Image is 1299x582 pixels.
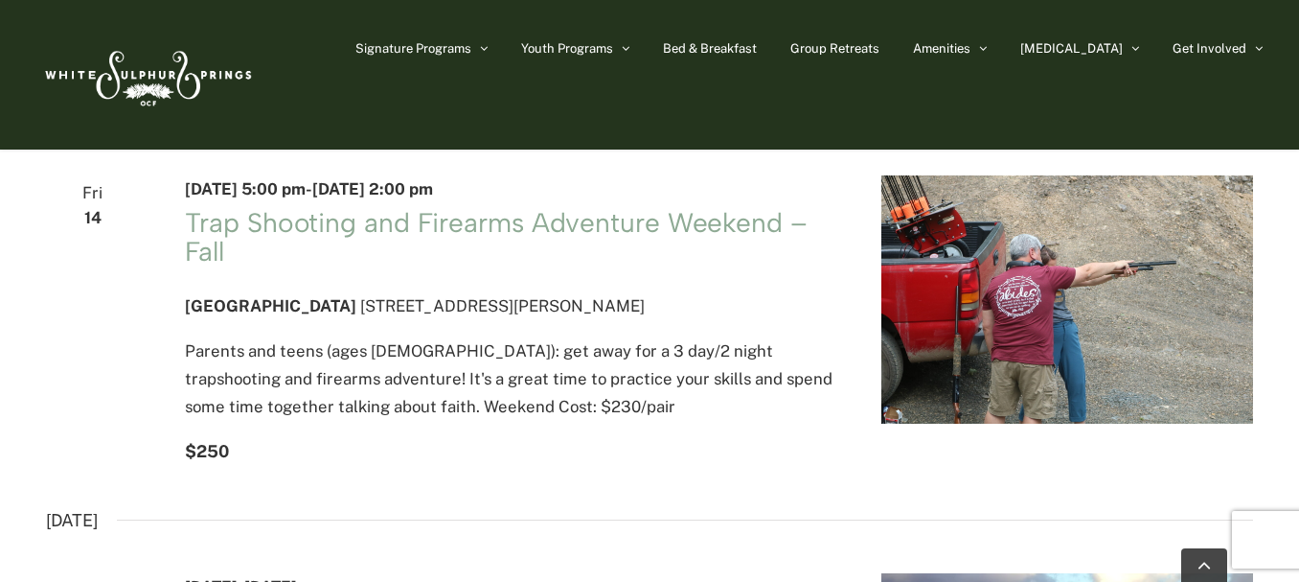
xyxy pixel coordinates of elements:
[185,206,807,268] a: Trap Shooting and Firearms Adventure Weekend – Fall
[185,179,433,198] time: -
[913,42,970,55] span: Amenities
[1173,42,1246,55] span: Get Involved
[1020,42,1123,55] span: [MEDICAL_DATA]
[36,30,257,120] img: White Sulphur Springs Logo
[355,42,471,55] span: Signature Programs
[185,179,306,198] span: [DATE] 5:00 pm
[521,42,613,55] span: Youth Programs
[312,179,433,198] span: [DATE] 2:00 pm
[881,175,1253,424] img: IMG_3757
[46,204,139,232] span: 14
[46,505,98,536] time: [DATE]
[185,296,356,315] span: [GEOGRAPHIC_DATA]
[360,296,645,315] span: [STREET_ADDRESS][PERSON_NAME]
[185,441,229,461] span: $250
[46,179,139,207] span: Fri
[663,42,757,55] span: Bed & Breakfast
[185,338,835,422] p: Parents and teens (ages [DEMOGRAPHIC_DATA]): get away for a 3 day/2 night trapshooting and firear...
[790,42,879,55] span: Group Retreats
